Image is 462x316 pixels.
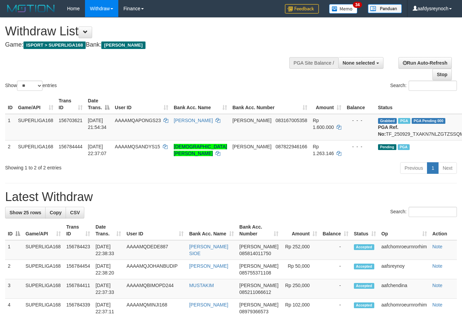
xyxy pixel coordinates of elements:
a: Copy [45,207,66,218]
th: Bank Acc. Number: activate to sort column ascending [237,221,281,240]
a: [PERSON_NAME] [189,302,228,307]
span: ISPORT > SUPERLIGA168 [23,41,86,49]
th: User ID: activate to sort column ascending [124,221,186,240]
span: [PERSON_NAME] [233,118,272,123]
a: MUSTAKIM [189,283,214,288]
a: Note [432,244,443,249]
td: 156784411 [64,279,93,299]
span: [PERSON_NAME] [239,283,278,288]
span: None selected [343,60,375,66]
span: AAAAMQSANDYS15 [115,144,160,149]
th: Action [430,221,457,240]
a: CSV [66,207,84,218]
a: Show 25 rows [5,207,46,218]
td: - [320,260,351,279]
span: [DATE] 22:37:07 [88,144,107,156]
a: [DEMOGRAPHIC_DATA][PERSON_NAME] [174,144,227,156]
th: Balance [344,95,375,114]
span: Accepted [354,283,374,289]
th: Game/API: activate to sort column ascending [15,95,56,114]
span: Grabbed [378,118,397,124]
a: Run Auto-Refresh [398,57,452,69]
a: Next [438,162,457,174]
td: SUPERLIGA168 [23,260,64,279]
td: AAAAMQBIMOPD244 [124,279,186,299]
span: PGA Pending [412,118,446,124]
td: 3 [5,279,23,299]
span: 34 [353,2,362,8]
td: aafchendina [379,279,430,299]
th: Op: activate to sort column ascending [379,221,430,240]
div: Showing 1 to 2 of 2 entries [5,162,187,171]
td: SUPERLIGA168 [23,240,64,260]
img: panduan.png [368,4,402,13]
label: Show entries [5,81,57,91]
span: [DATE] 21:54:34 [88,118,107,130]
a: [PERSON_NAME] SIOE [189,244,228,256]
div: PGA Site Balance / [289,57,338,69]
th: Bank Acc. Name: activate to sort column ascending [171,95,230,114]
th: Date Trans.: activate to sort column descending [85,95,112,114]
td: - [320,240,351,260]
td: - [320,279,351,299]
span: Copy [50,210,62,215]
label: Search: [390,81,457,91]
th: ID: activate to sort column descending [5,221,23,240]
td: 1 [5,240,23,260]
a: [PERSON_NAME] [189,263,228,269]
span: [PERSON_NAME] [233,144,272,149]
td: [DATE] 22:37:33 [93,279,124,299]
td: 1 [5,114,15,140]
span: [PERSON_NAME] [239,302,278,307]
th: Bank Acc. Number: activate to sort column ascending [230,95,310,114]
span: Rp 1.600.000 [313,118,334,130]
td: SUPERLIGA168 [23,279,64,299]
label: Search: [390,207,457,217]
button: None selected [338,57,383,69]
span: Accepted [354,302,374,308]
th: Trans ID: activate to sort column ascending [64,221,93,240]
span: Copy 085211066612 to clipboard [239,289,271,295]
span: [PERSON_NAME] [101,41,145,49]
span: [PERSON_NAME] [239,244,278,249]
td: [DATE] 22:38:33 [93,240,124,260]
span: Copy 085755371108 to clipboard [239,270,271,276]
span: AAAAMQAPONGS23 [115,118,161,123]
span: CSV [70,210,80,215]
td: AAAAMQJOHANBUDIP [124,260,186,279]
td: aafchomroeurnrorhim [379,240,430,260]
span: Accepted [354,244,374,250]
span: Accepted [354,264,374,269]
img: Feedback.jpg [285,4,319,14]
img: Button%20Memo.svg [329,4,358,14]
td: Rp 252,000 [281,240,320,260]
th: Balance: activate to sort column ascending [320,221,351,240]
th: Game/API: activate to sort column ascending [23,221,64,240]
span: 156784444 [59,144,83,149]
span: Copy 087822946166 to clipboard [275,144,307,149]
h4: Game: Bank: [5,41,301,48]
input: Search: [409,207,457,217]
span: Marked by aafandaneth [398,144,410,150]
span: Copy 08979366573 to clipboard [239,309,269,314]
span: [PERSON_NAME] [239,263,278,269]
th: Trans ID: activate to sort column ascending [56,95,85,114]
a: Stop [432,69,452,80]
td: 2 [5,140,15,160]
td: 2 [5,260,23,279]
th: Date Trans.: activate to sort column ascending [93,221,124,240]
th: Amount: activate to sort column ascending [281,221,320,240]
b: PGA Ref. No: [378,124,398,137]
select: Showentries [17,81,42,91]
th: Bank Acc. Name: activate to sort column ascending [186,221,237,240]
span: 156703621 [59,118,83,123]
td: Rp 250,000 [281,279,320,299]
a: 1 [427,162,439,174]
a: [PERSON_NAME] [174,118,213,123]
th: Status: activate to sort column ascending [351,221,379,240]
h1: Latest Withdraw [5,190,457,204]
a: Previous [400,162,427,174]
td: [DATE] 22:38:20 [93,260,124,279]
span: Copy 083167005358 to clipboard [275,118,307,123]
th: User ID: activate to sort column ascending [112,95,171,114]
